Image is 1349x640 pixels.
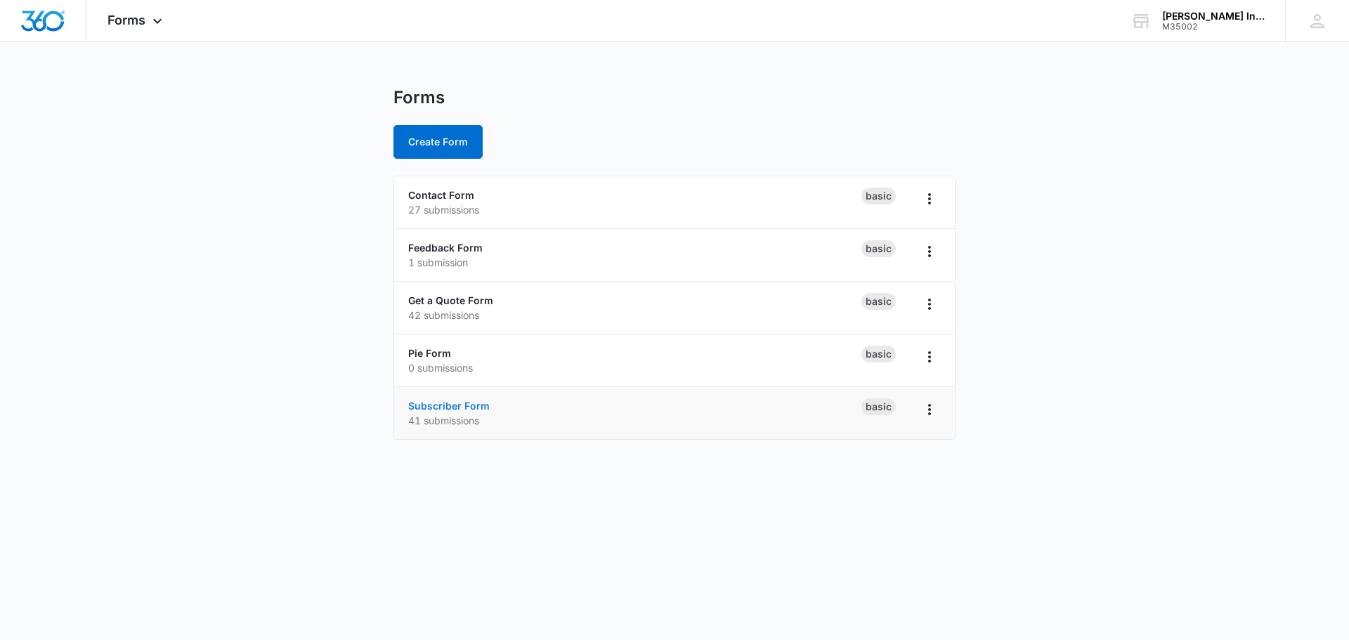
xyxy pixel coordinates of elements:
div: Basic [861,398,896,415]
div: Basic [861,240,896,257]
p: 1 submission [408,255,861,270]
button: Overflow Menu [918,240,941,263]
button: Overflow Menu [918,293,941,315]
div: account name [1162,11,1265,22]
h1: Forms [393,87,445,108]
div: account id [1162,22,1265,32]
a: Contact Form [408,189,474,201]
button: Create Form [393,125,483,159]
a: Subscriber Form [408,400,490,412]
a: Get a Quote Form [408,294,493,306]
div: Basic [861,293,896,310]
p: 42 submissions [408,308,861,322]
div: Basic [861,346,896,363]
p: 27 submissions [408,202,861,217]
div: Basic [861,188,896,204]
span: Forms [107,13,145,27]
button: Overflow Menu [918,188,941,210]
button: Overflow Menu [918,346,941,368]
a: Pie Form [408,347,451,359]
p: 0 submissions [408,360,861,375]
a: Feedback Form [408,242,483,254]
button: Overflow Menu [918,398,941,421]
p: 41 submissions [408,413,861,428]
